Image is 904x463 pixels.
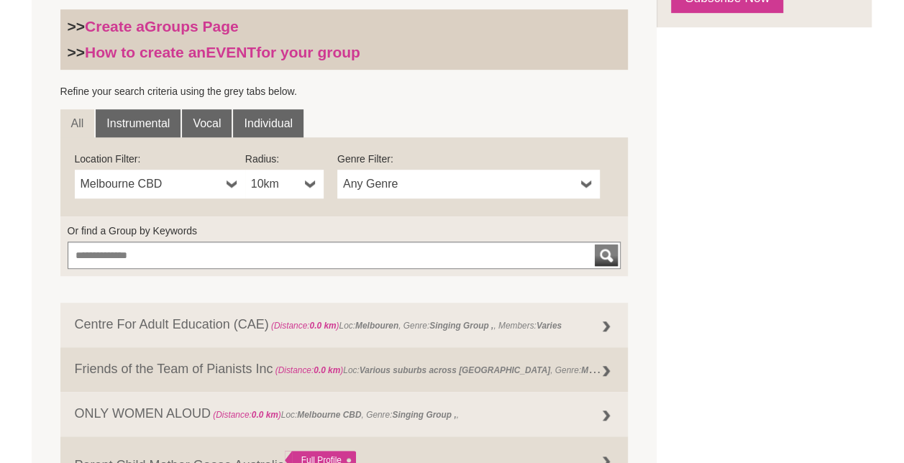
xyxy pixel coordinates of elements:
[75,152,245,166] label: Location Filter:
[360,365,550,375] strong: Various suburbs across [GEOGRAPHIC_DATA]
[275,365,344,375] span: (Distance: )
[68,43,621,62] h3: >>
[81,175,221,193] span: Melbourne CBD
[96,109,181,138] a: Instrumental
[68,224,621,238] label: Or find a Group by Keywords
[85,18,239,35] a: Create aGroups Page
[233,109,303,138] a: Individual
[68,17,621,36] h3: >>
[213,410,281,420] span: (Distance: )
[211,410,459,420] span: Loc: , Genre: ,
[60,109,95,138] a: All
[392,410,456,420] strong: Singing Group ,
[75,170,245,198] a: Melbourne CBD
[85,44,360,60] a: How to create anEVENTfor your group
[273,362,685,376] span: Loc: , Genre: ,
[343,175,575,193] span: Any Genre
[182,109,232,138] a: Vocal
[581,362,682,376] strong: Music Session (regular) ,
[537,321,562,331] strong: Varies
[60,303,629,347] a: Centre For Adult Education (CAE) (Distance:0.0 km)Loc:Melbouren, Genre:Singing Group ,, Members:V...
[429,321,493,331] strong: Singing Group ,
[337,170,600,198] a: Any Genre
[245,152,324,166] label: Radius:
[60,392,629,436] a: ONLY WOMEN ALOUD (Distance:0.0 km)Loc:Melbourne CBD, Genre:Singing Group ,,
[314,365,340,375] strong: 0.0 km
[269,321,562,331] span: Loc: , Genre: , Members:
[252,410,278,420] strong: 0.0 km
[60,84,629,98] p: Refine your search criteria using the grey tabs below.
[206,44,256,60] strong: EVENT
[337,152,600,166] label: Genre Filter:
[355,321,398,331] strong: Melbouren
[145,18,239,35] strong: Groups Page
[271,321,339,331] span: (Distance: )
[297,410,361,420] strong: Melbourne CBD
[245,170,324,198] a: 10km
[60,347,629,392] a: Friends of the Team of Pianists Inc (Distance:0.0 km)Loc:Various suburbs across [GEOGRAPHIC_DATA]...
[309,321,336,331] strong: 0.0 km
[251,175,299,193] span: 10km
